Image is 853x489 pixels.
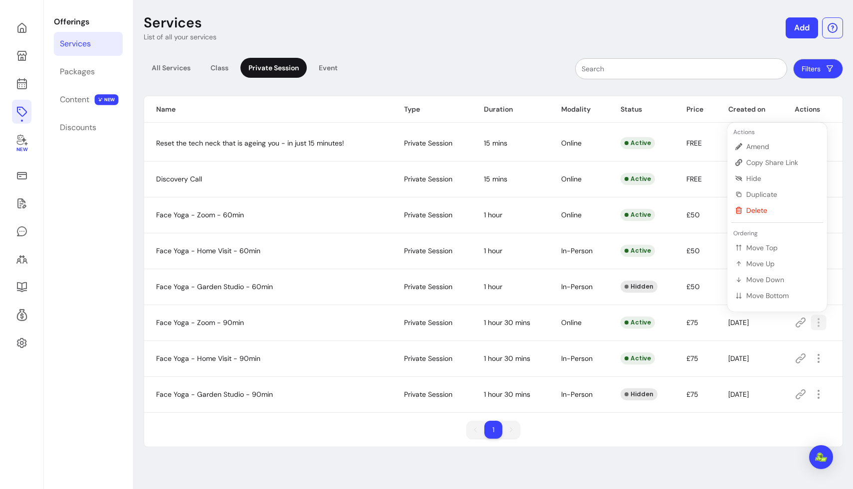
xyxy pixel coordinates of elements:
[484,210,502,219] span: 1 hour
[156,282,273,291] span: Face Yoga - Garden Studio - 60min
[561,174,582,183] span: Online
[12,72,31,96] a: Calendar
[144,96,392,123] th: Name
[16,147,27,153] span: New
[156,174,202,183] span: Discovery Call
[621,245,655,257] div: Active
[404,318,452,327] span: Private Session
[621,388,657,400] div: Hidden
[12,247,31,271] a: Clients
[404,282,452,291] span: Private Session
[311,58,346,78] div: Event
[144,58,199,78] div: All Services
[549,96,609,123] th: Modality
[404,354,452,363] span: Private Session
[12,331,31,355] a: Settings
[60,122,96,134] div: Discounts
[746,173,819,183] span: Hide
[686,210,700,219] span: £50
[144,14,202,32] p: Services
[12,191,31,215] a: Waivers
[746,275,819,285] span: Move Down
[686,174,702,183] span: FREE
[621,173,655,185] div: Active
[12,275,31,299] a: Resources
[404,139,452,148] span: Private Session
[404,246,452,255] span: Private Session
[12,44,31,68] a: My Page
[686,318,698,327] span: £75
[12,219,31,243] a: My Messages
[461,416,525,444] nav: pagination navigation
[561,318,582,327] span: Online
[686,139,702,148] span: FREE
[156,246,260,255] span: Face Yoga - Home Visit - 60min
[783,96,843,123] th: Actions
[746,205,819,215] span: Delete
[60,66,95,78] div: Packages
[484,246,502,255] span: 1 hour
[561,390,593,399] span: In-Person
[156,139,344,148] span: Reset the tech neck that is ageing you - in just 15 minutes!
[728,354,749,363] span: [DATE]
[582,64,781,74] input: Search
[621,317,655,328] div: Active
[746,243,819,253] span: Move Top
[60,94,89,106] div: Content
[54,60,123,84] a: Packages
[621,209,655,221] div: Active
[484,282,502,291] span: 1 hour
[746,291,819,301] span: Move Bottom
[54,88,123,112] a: Content
[54,32,123,56] a: Services
[686,354,698,363] span: £75
[156,354,260,363] span: Face Yoga - Home Visit - 90min
[728,390,749,399] span: [DATE]
[674,96,716,123] th: Price
[472,96,549,123] th: Duration
[484,421,502,439] li: pagination item 1 active
[561,246,593,255] span: In-Person
[809,445,833,469] div: Open Intercom Messenger
[484,390,530,399] span: 1 hour 30 mins
[484,139,507,148] span: 15 mins
[746,142,819,152] span: Amend
[156,390,273,399] span: Face Yoga - Garden Studio - 90min
[561,354,593,363] span: In-Person
[686,246,700,255] span: £50
[12,100,31,124] a: Offerings
[404,210,452,219] span: Private Session
[12,16,31,40] a: Home
[561,139,582,148] span: Online
[156,318,244,327] span: Face Yoga - Zoom - 90min
[404,390,452,399] span: Private Session
[716,96,782,123] th: Created on
[621,137,655,149] div: Active
[54,16,123,28] p: Offerings
[484,174,507,183] span: 15 mins
[12,163,31,187] a: Sales
[609,96,674,123] th: Status
[156,210,244,219] span: Face Yoga - Zoom - 60min
[621,281,657,293] div: Hidden
[404,174,452,183] span: Private Session
[621,352,655,364] div: Active
[60,38,91,50] div: Services
[728,318,749,327] span: [DATE]
[484,354,530,363] span: 1 hour 30 mins
[144,32,216,42] p: List of all your services
[746,189,819,199] span: Duplicate
[746,259,819,269] span: Move Up
[731,229,758,237] span: Ordering
[561,282,593,291] span: In-Person
[686,390,698,399] span: £75
[203,58,236,78] div: Class
[746,158,819,167] span: Copy Share Link
[793,59,843,79] button: Filters
[240,58,307,78] div: Private Session
[686,282,700,291] span: £50
[561,210,582,219] span: Online
[484,318,530,327] span: 1 hour 30 mins
[392,96,472,123] th: Type
[54,116,123,140] a: Discounts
